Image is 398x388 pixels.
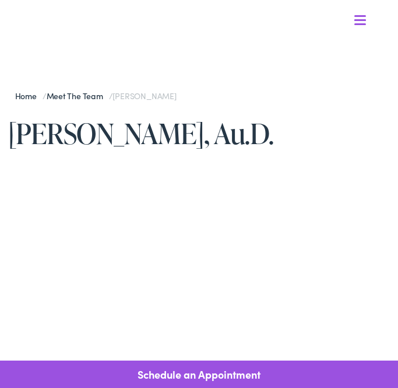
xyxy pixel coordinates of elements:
span: [PERSON_NAME] [112,90,176,102]
h1: [PERSON_NAME], Au.D. [8,118,390,149]
a: Meet the Team [47,90,109,102]
span: / / [15,90,177,102]
a: Home [15,90,43,102]
a: What We Offer [17,47,390,83]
